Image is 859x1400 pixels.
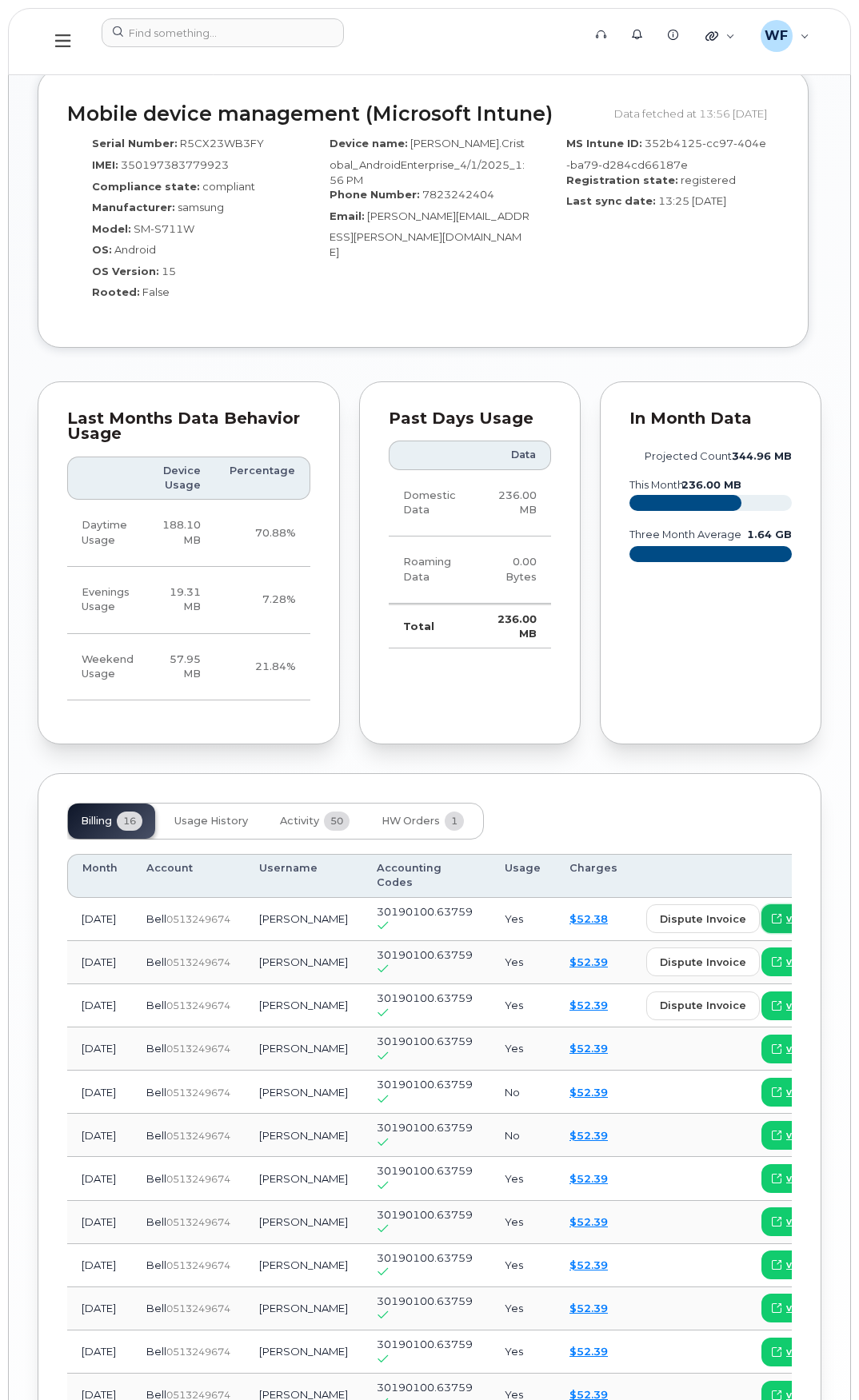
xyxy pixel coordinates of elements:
label: IMEI: [92,158,118,173]
td: [PERSON_NAME] [245,1287,362,1330]
label: Manufacturer: [92,200,175,215]
span: view [786,999,810,1013]
span: registered [681,174,736,186]
span: 30190100.63759 [377,948,473,961]
label: Last sync date: [566,193,656,209]
td: Yes [490,1157,555,1200]
span: 30190100.63759 [377,991,473,1004]
td: Roaming Data [389,536,477,604]
span: SM-S711W [134,222,194,235]
span: view [786,1215,810,1229]
td: [PERSON_NAME] [245,984,362,1027]
td: 70.88% [215,500,310,567]
span: 0513249674 [166,1087,230,1099]
td: 236.00 MB [477,604,551,648]
span: 1 [445,812,464,831]
a: view [761,947,824,976]
span: Bell [146,1172,166,1185]
label: OS Version: [92,264,159,279]
span: False [142,285,170,298]
span: R5CX23WB3FY [180,137,264,150]
td: [DATE] [67,1157,132,1200]
td: Yes [490,1201,555,1244]
h2: Mobile device management (Microsoft Intune) [67,103,602,126]
td: [DATE] [67,1201,132,1244]
span: 0513249674 [166,1043,230,1055]
td: 57.95 MB [148,634,215,701]
span: dispute invoice [660,998,746,1013]
td: [PERSON_NAME] [245,1114,362,1157]
span: Bell [146,999,166,1011]
a: $52.39 [569,1302,608,1314]
span: 30190100.63759 [377,1251,473,1264]
tr: Weekdays from 6:00pm to 8:00am [67,567,310,634]
span: 30190100.63759 [377,1078,473,1091]
span: [PERSON_NAME].Cristobal_AndroidEnterprise_4/1/2025_1:56 PM [330,137,525,185]
a: $52.38 [569,912,608,925]
label: Phone Number: [330,187,420,202]
td: [DATE] [67,1114,132,1157]
a: view [761,1164,824,1193]
span: 30190100.63759 [377,905,473,918]
span: view [786,1171,810,1186]
span: Bell [146,1215,166,1228]
td: Total [389,604,477,648]
span: 30190100.63759 [377,1381,473,1394]
span: 0513249674 [166,913,230,925]
button: dispute invoice [646,991,760,1020]
span: view [786,1085,810,1099]
span: view [786,1128,810,1143]
span: Activity [280,815,319,828]
div: Data fetched at 13:56 [DATE] [614,98,779,129]
a: $52.39 [569,999,608,1011]
td: [DATE] [67,1287,132,1330]
a: $52.39 [569,1215,608,1228]
th: Month [67,854,132,898]
span: view [786,1042,810,1056]
td: Yes [490,1027,555,1071]
a: $52.39 [569,955,608,968]
a: view [761,1250,824,1279]
text: projected count [645,450,792,462]
div: Quicklinks [694,20,746,52]
a: $52.39 [569,1042,608,1055]
div: Last Months Data Behavior Usage [67,411,310,442]
th: Device Usage [148,457,215,501]
a: view [761,1338,824,1366]
td: [PERSON_NAME] [245,1330,362,1374]
span: 0513249674 [166,1302,230,1314]
a: view [761,904,824,933]
td: Yes [490,1287,555,1330]
div: Past Days Usage [389,411,551,427]
th: Accounting Codes [362,854,490,898]
th: Charges [555,854,632,898]
td: [PERSON_NAME] [245,898,362,941]
a: view [761,991,824,1020]
span: 13:25 [DATE] [658,194,726,207]
a: $52.39 [569,1345,608,1358]
span: view [786,1301,810,1315]
td: 236.00 MB [477,470,551,537]
text: three month average [629,528,741,540]
td: Yes [490,1330,555,1374]
label: OS: [92,242,112,257]
span: 0513249674 [166,1259,230,1271]
a: view [761,1121,824,1150]
span: Bell [146,1086,166,1099]
span: 30190100.63759 [377,1035,473,1047]
span: 352b4125-cc97-404e-ba79-d284cd66187e [566,137,766,171]
span: Android [114,243,156,256]
span: Bell [146,1042,166,1055]
span: 350197383779923 [121,158,229,171]
span: HW Orders [382,815,440,828]
span: 30190100.63759 [377,1164,473,1177]
label: MS Intune ID: [566,136,642,151]
td: [DATE] [67,1027,132,1071]
span: 0513249674 [166,1130,230,1142]
td: Yes [490,1244,555,1287]
span: 0513249674 [166,1216,230,1228]
td: 0.00 Bytes [477,536,551,604]
td: [DATE] [67,1330,132,1374]
td: [PERSON_NAME] [245,941,362,984]
a: view [761,1035,824,1063]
